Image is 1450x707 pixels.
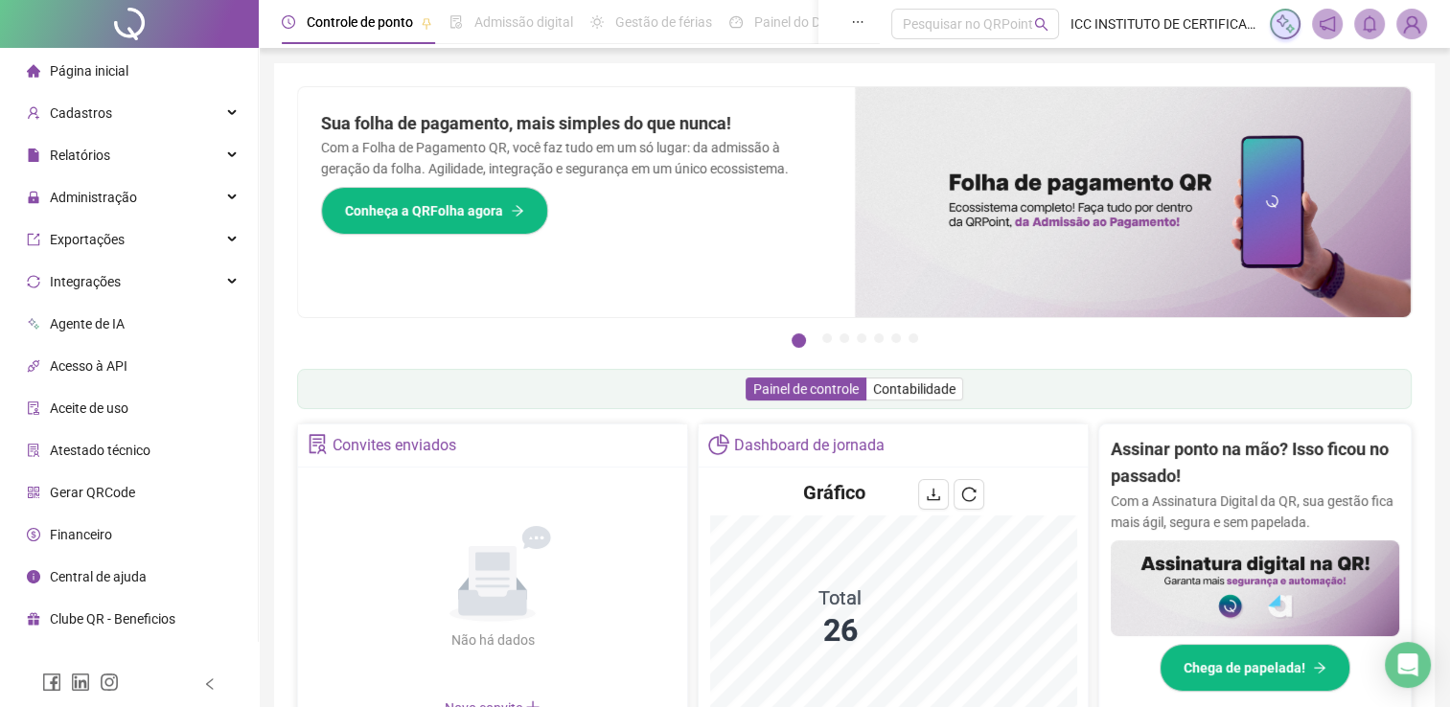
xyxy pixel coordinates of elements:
span: linkedin [71,673,90,692]
span: Chega de papelada! [1184,657,1305,678]
span: Aceite de uso [50,400,128,416]
span: Controle de ponto [307,14,413,30]
span: notification [1319,15,1336,33]
span: instagram [100,673,119,692]
span: ellipsis [851,15,864,29]
span: reload [961,487,977,502]
span: gift [27,612,40,626]
span: info-circle [27,570,40,583]
span: sync [27,275,40,288]
button: 4 [857,333,866,343]
span: lock [27,191,40,204]
span: Integrações [50,274,121,289]
button: 1 [792,333,806,348]
h2: Assinar ponto na mão? Isso ficou no passado! [1111,436,1399,490]
span: Gerar QRCode [50,485,135,500]
span: Gestão de férias [615,14,712,30]
span: clock-circle [282,15,295,29]
span: solution [27,444,40,457]
span: pushpin [421,17,432,29]
button: 6 [891,333,901,343]
span: file [27,148,40,162]
button: Conheça a QRFolha agora [321,187,548,235]
span: Agente de IA [50,316,125,331]
span: home [27,64,40,78]
div: Open Intercom Messenger [1385,642,1431,688]
span: Painel do DP [754,14,829,30]
span: arrow-right [511,204,524,217]
span: user-add [27,106,40,120]
img: banner%2F02c71560-61a6-44d4-94b9-c8ab97240462.png [1111,540,1399,636]
span: Admissão digital [474,14,573,30]
span: sun [590,15,604,29]
img: 73766 [1397,10,1426,38]
span: file-done [449,15,463,29]
span: Atestado técnico [50,443,150,458]
span: download [926,487,941,502]
span: bell [1361,15,1378,33]
span: dollar [27,528,40,541]
span: pie-chart [708,434,728,454]
div: Dashboard de jornada [734,429,885,462]
p: Com a Folha de Pagamento QR, você faz tudo em um só lugar: da admissão à geração da folha. Agilid... [321,137,832,179]
h2: Sua folha de pagamento, mais simples do que nunca! [321,110,832,137]
span: export [27,233,40,246]
span: Central de ajuda [50,569,147,584]
span: search [1034,17,1048,32]
span: Conheça a QRFolha agora [345,200,503,221]
span: Financeiro [50,527,112,542]
span: Painel de controle [753,381,859,397]
button: 5 [874,333,884,343]
span: Contabilidade [873,381,955,397]
span: qrcode [27,486,40,499]
img: sparkle-icon.fc2bf0ac1784a2077858766a79e2daf3.svg [1275,13,1296,34]
span: Relatórios [50,148,110,163]
span: dashboard [729,15,743,29]
span: Exportações [50,232,125,247]
span: left [203,677,217,691]
span: Administração [50,190,137,205]
span: Cadastros [50,105,112,121]
button: 7 [909,333,918,343]
span: Acesso à API [50,358,127,374]
div: Convites enviados [333,429,456,462]
div: Não há dados [404,629,581,650]
span: solution [308,434,328,454]
span: arrow-right [1313,661,1326,674]
span: ICC INSTITUTO DE CERTIFICACOS E CONFORMIDADES LTDA [1070,13,1258,34]
span: Página inicial [50,63,128,79]
p: Com a Assinatura Digital da QR, sua gestão fica mais ágil, segura e sem papelada. [1111,490,1399,533]
button: 2 [822,333,832,343]
img: banner%2F8d14a306-6205-4263-8e5b-06e9a85ad873.png [855,87,1412,317]
button: 3 [840,333,849,343]
span: Clube QR - Beneficios [50,611,175,627]
button: Chega de papelada! [1160,644,1350,692]
h4: Gráfico [803,479,865,506]
span: audit [27,401,40,415]
span: facebook [42,673,61,692]
span: api [27,359,40,373]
